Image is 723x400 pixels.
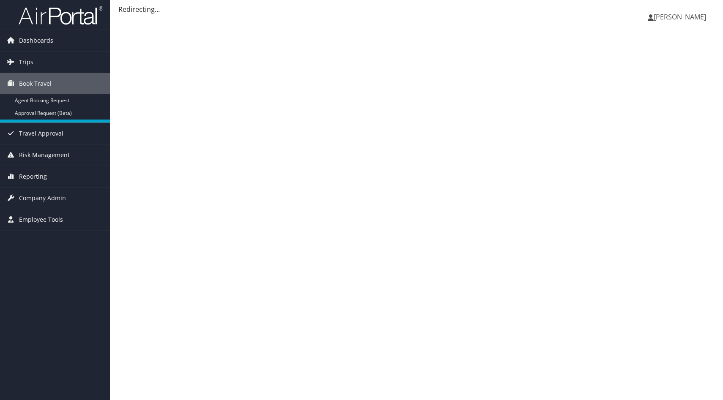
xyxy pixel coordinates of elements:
[648,4,715,30] a: [PERSON_NAME]
[19,5,103,25] img: airportal-logo.png
[19,144,70,166] span: Risk Management
[19,166,47,187] span: Reporting
[19,123,63,144] span: Travel Approval
[654,12,706,22] span: [PERSON_NAME]
[118,4,715,14] div: Redirecting...
[19,30,53,51] span: Dashboards
[19,188,66,209] span: Company Admin
[19,52,33,73] span: Trips
[19,209,63,230] span: Employee Tools
[19,73,52,94] span: Book Travel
